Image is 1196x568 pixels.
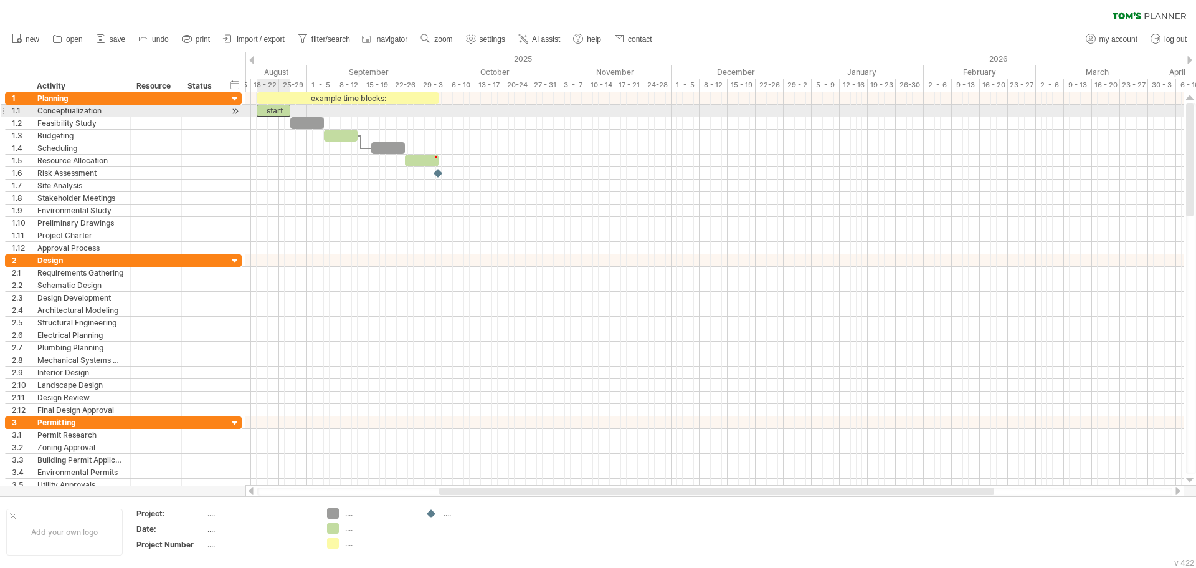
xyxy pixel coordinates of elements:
[12,167,31,179] div: 1.6
[531,79,559,92] div: 27 - 31
[237,35,285,44] span: import / export
[12,441,31,453] div: 3.2
[12,229,31,241] div: 1.11
[12,254,31,266] div: 2
[700,79,728,92] div: 8 - 12
[444,508,511,519] div: ....
[391,79,419,92] div: 22-26
[307,65,430,79] div: September 2025
[37,254,124,266] div: Design
[430,65,559,79] div: October 2025
[37,317,124,329] div: Structural Engineering
[251,79,279,92] div: 18 - 22
[1148,79,1176,92] div: 30 - 3
[800,65,924,79] div: January 2026
[37,354,124,366] div: Mechanical Systems Design
[26,35,39,44] span: new
[12,180,31,191] div: 1.7
[37,192,124,204] div: Stakeholder Meetings
[952,79,980,92] div: 9 - 13
[12,242,31,254] div: 1.12
[12,217,31,229] div: 1.10
[12,429,31,441] div: 3.1
[12,367,31,378] div: 2.9
[363,79,391,92] div: 15 - 19
[1120,79,1148,92] div: 23 - 27
[896,79,924,92] div: 26-30
[257,105,290,117] div: start
[532,35,560,44] span: AI assist
[6,509,123,556] div: Add your own logo
[503,79,531,92] div: 20-24
[515,31,564,47] a: AI assist
[628,35,652,44] span: contact
[475,79,503,92] div: 13 - 17
[672,79,700,92] div: 1 - 5
[93,31,129,47] a: save
[37,217,124,229] div: Preliminary Drawings
[110,35,125,44] span: save
[66,35,83,44] span: open
[12,416,31,428] div: 3
[980,79,1008,92] div: 16 - 20
[360,31,411,47] a: navigator
[1099,35,1137,44] span: my account
[840,79,868,92] div: 12 - 16
[37,92,124,104] div: Planning
[37,367,124,378] div: Interior Design
[229,105,241,118] div: scroll to activity
[136,80,174,92] div: Resource
[12,267,31,279] div: 2.1
[37,454,124,466] div: Building Permit Application
[1164,35,1187,44] span: log out
[1064,79,1092,92] div: 9 - 13
[220,31,288,47] a: import / export
[728,79,756,92] div: 15 - 19
[417,31,456,47] a: zoom
[345,508,413,519] div: ....
[37,329,124,341] div: Electrical Planning
[345,538,413,549] div: ....
[335,79,363,92] div: 8 - 12
[152,35,169,44] span: undo
[434,35,452,44] span: zoom
[12,329,31,341] div: 2.6
[307,79,335,92] div: 1 - 5
[207,508,312,519] div: ....
[756,79,784,92] div: 22-26
[812,79,840,92] div: 5 - 9
[419,79,447,92] div: 29 - 3
[12,92,31,104] div: 1
[559,79,587,92] div: 3 - 7
[136,508,205,519] div: Project:
[672,65,800,79] div: December 2025
[12,155,31,166] div: 1.5
[447,79,475,92] div: 6 - 10
[37,167,124,179] div: Risk Assessment
[12,105,31,117] div: 1.1
[1092,79,1120,92] div: 16 - 20
[12,379,31,391] div: 2.10
[9,31,43,47] a: new
[37,130,124,142] div: Budgeting
[345,523,413,534] div: ....
[207,539,312,550] div: ....
[587,79,615,92] div: 10 - 14
[1147,31,1190,47] a: log out
[12,342,31,354] div: 2.7
[377,35,407,44] span: navigator
[135,31,173,47] a: undo
[1036,65,1159,79] div: March 2026
[37,304,124,316] div: Architectural Modeling
[615,79,643,92] div: 17 - 21
[187,80,215,92] div: Status
[311,35,350,44] span: filter/search
[12,130,31,142] div: 1.3
[37,479,124,491] div: Utility Approvals
[37,379,124,391] div: Landscape Design
[49,31,87,47] a: open
[37,404,124,416] div: Final Design Approval
[37,142,124,154] div: Scheduling
[12,205,31,216] div: 1.9
[12,192,31,204] div: 1.8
